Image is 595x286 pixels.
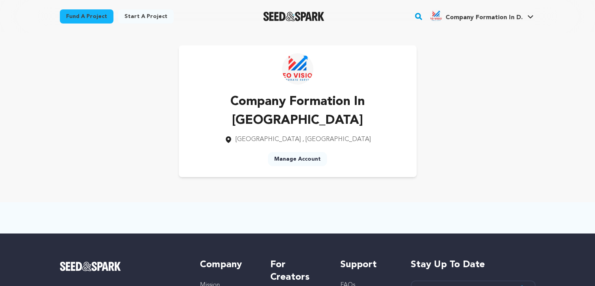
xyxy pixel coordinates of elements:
[302,136,371,143] span: , [GEOGRAPHIC_DATA]
[60,9,113,24] a: Fund a project
[263,12,325,21] a: Seed&Spark Homepage
[340,259,395,271] h5: Support
[282,53,313,85] img: https://seedandspark-static.s3.us-east-2.amazonaws.com/images/User/002/259/509/medium/4183a5384d4...
[191,92,404,130] p: Company Formation In [GEOGRAPHIC_DATA]
[200,259,254,271] h5: Company
[235,136,301,143] span: [GEOGRAPHIC_DATA]
[428,8,535,22] a: Company Formation In D.'s Profile
[430,10,442,22] img: 4183a5384d426eed.jpg
[263,12,325,21] img: Seed&Spark Logo Dark Mode
[428,8,535,25] span: Company Formation In D.'s Profile
[430,10,523,22] div: Company Formation In D.'s Profile
[270,259,325,284] h5: For Creators
[268,152,327,166] a: Manage Account
[60,262,121,271] img: Seed&Spark Logo
[60,262,185,271] a: Seed&Spark Homepage
[118,9,174,24] a: Start a project
[411,259,536,271] h5: Stay up to date
[446,14,523,21] span: Company Formation In D.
